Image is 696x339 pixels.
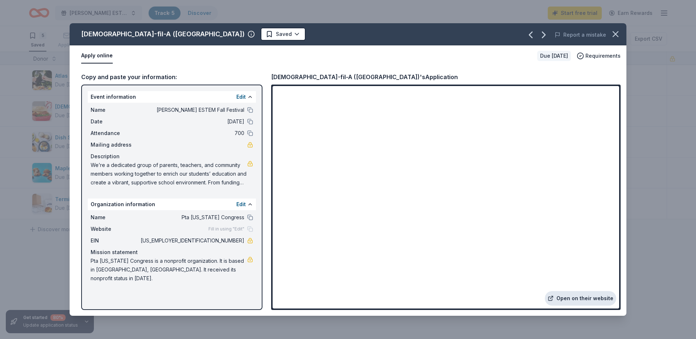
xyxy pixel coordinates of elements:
[236,93,246,101] button: Edit
[91,140,139,149] span: Mailing address
[88,199,256,210] div: Organization information
[577,52,621,60] button: Requirements
[91,248,253,257] div: Mission statement
[81,28,245,40] div: [DEMOGRAPHIC_DATA]-fil-A ([GEOGRAPHIC_DATA])
[91,152,253,161] div: Description
[91,257,247,283] span: Pta [US_STATE] Congress is a nonprofit organization. It is based in [GEOGRAPHIC_DATA], [GEOGRAPHI...
[81,72,262,82] div: Copy and paste your information:
[236,200,246,209] button: Edit
[81,48,113,64] button: Apply online
[276,30,292,38] span: Saved
[139,106,244,114] span: [PERSON_NAME] ESTEM Fall Festival
[585,52,621,60] span: Requirements
[91,161,247,187] span: We’re a dedicated group of parents, teachers, and community members working together to enrich ou...
[271,72,458,82] div: [DEMOGRAPHIC_DATA]-fil-A ([GEOGRAPHIC_DATA])'s Application
[91,225,139,233] span: Website
[139,129,244,138] span: 700
[139,117,244,126] span: [DATE]
[139,213,244,222] span: Pta [US_STATE] Congress
[139,236,244,245] span: [US_EMPLOYER_IDENTIFICATION_NUMBER]
[91,236,139,245] span: EIN
[88,91,256,103] div: Event information
[555,30,606,39] button: Report a mistake
[91,213,139,222] span: Name
[91,106,139,114] span: Name
[91,117,139,126] span: Date
[545,291,616,306] a: Open on their website
[208,226,244,232] span: Fill in using "Edit"
[261,28,306,41] button: Saved
[537,51,571,61] div: Due [DATE]
[91,129,139,138] span: Attendance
